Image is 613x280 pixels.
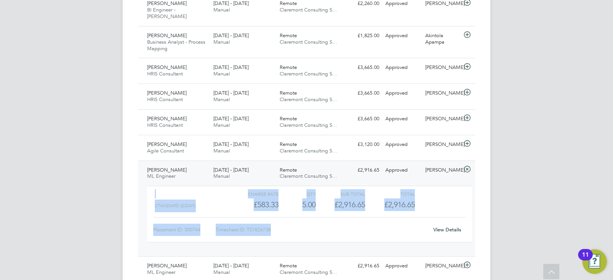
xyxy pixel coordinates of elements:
[280,269,337,275] span: Claremont Consulting S…
[343,113,382,125] div: £3,665.00
[213,70,230,77] span: Manual
[422,61,462,74] div: [PERSON_NAME]
[280,90,297,96] span: Remote
[213,167,249,173] span: [DATE] - [DATE]
[280,167,297,173] span: Remote
[433,226,461,233] a: View Details
[147,32,187,39] span: [PERSON_NAME]
[343,87,382,100] div: £3,665.00
[147,70,183,77] span: HRIS Consultant
[280,7,337,13] span: Claremont Consulting S…
[343,61,382,74] div: £3,665.00
[343,138,382,151] div: £3,120.00
[280,96,337,103] span: Claremont Consulting S…
[153,224,216,236] div: Placement ID: 300744
[382,61,422,74] div: Approved
[343,29,382,42] div: £1,825.00
[316,198,365,211] div: £2,916.65
[279,189,316,198] div: QTY
[213,39,230,45] span: Manual
[280,122,337,128] span: Claremont Consulting S…
[147,141,187,147] span: [PERSON_NAME]
[155,203,196,208] span: Standard (£/day)
[422,138,462,151] div: [PERSON_NAME]
[316,189,365,198] div: Sub Total
[147,64,187,70] span: [PERSON_NAME]
[213,90,249,96] span: [DATE] - [DATE]
[582,249,607,274] button: Open Resource Center, 11 new notifications
[229,189,279,198] div: Charge rate
[365,189,415,198] div: Total
[280,141,297,147] span: Remote
[280,115,297,122] span: Remote
[382,138,422,151] div: Approved
[384,200,415,209] span: £2,916.65
[213,147,230,154] span: Manual
[382,113,422,125] div: Approved
[147,115,187,122] span: [PERSON_NAME]
[582,255,589,265] div: 11
[147,173,175,179] span: ML Engineer
[343,164,382,177] div: £2,916.65
[280,70,337,77] span: Claremont Consulting S…
[382,87,422,100] div: Approved
[213,122,230,128] span: Manual
[147,90,187,96] span: [PERSON_NAME]
[422,164,462,177] div: [PERSON_NAME]
[213,141,249,147] span: [DATE] - [DATE]
[280,262,297,269] span: Remote
[280,39,337,45] span: Claremont Consulting S…
[216,224,428,236] div: Timesheet ID: TS1826738
[422,113,462,125] div: [PERSON_NAME]
[213,115,249,122] span: [DATE] - [DATE]
[343,260,382,272] div: £2,916.65
[382,260,422,272] div: Approved
[422,87,462,100] div: [PERSON_NAME]
[422,29,462,49] div: Akintola Apampa
[280,173,337,179] span: Claremont Consulting S…
[147,39,205,52] span: Business Analyst - Process Mapping
[213,269,230,275] span: Manual
[279,198,316,211] div: 5.00
[213,173,230,179] span: Manual
[280,64,297,70] span: Remote
[213,64,249,70] span: [DATE] - [DATE]
[213,262,249,269] span: [DATE] - [DATE]
[213,32,249,39] span: [DATE] - [DATE]
[147,269,175,275] span: ML Engineer
[147,262,187,269] span: [PERSON_NAME]
[213,96,230,103] span: Manual
[147,122,183,128] span: HRIS Consultant
[229,198,279,211] div: £583.33
[147,7,187,20] span: BI Engineer - [PERSON_NAME]
[280,147,337,154] span: Claremont Consulting S…
[147,167,187,173] span: [PERSON_NAME]
[422,260,462,272] div: [PERSON_NAME]
[382,29,422,42] div: Approved
[382,164,422,177] div: Approved
[280,32,297,39] span: Remote
[213,7,230,13] span: Manual
[147,147,184,154] span: Agile Consultant
[147,96,183,103] span: HRIS Consultant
